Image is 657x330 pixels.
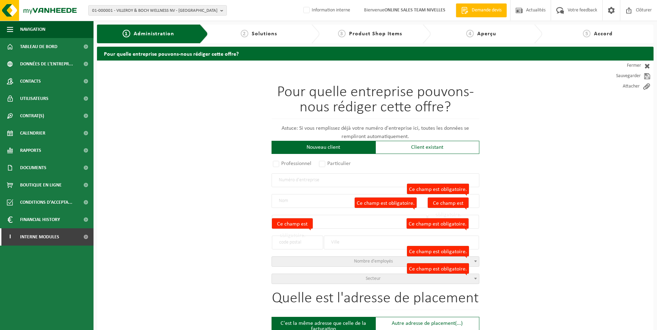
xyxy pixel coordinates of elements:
[92,6,217,16] span: 01-000001 - VILLEROY & BOCH WELLNESS NV - [GEOGRAPHIC_DATA]
[338,30,346,37] span: 3
[241,30,248,37] span: 2
[134,31,174,37] span: Administration
[302,5,350,16] label: Information interne
[407,184,469,194] label: Ce champ est obligatoire.
[7,228,13,246] span: I
[407,218,469,229] label: Ce champ est obligatoire.
[375,141,479,154] div: Client existant
[20,176,62,194] span: Boutique en ligne
[594,31,613,37] span: Accord
[455,321,463,326] span: (...)
[252,31,277,37] span: Solutions
[272,236,323,249] input: code postal
[20,211,60,228] span: Financial History
[591,71,654,81] a: Sauvegarder
[272,159,313,168] label: Professionnel
[323,30,417,38] a: 3Product Shop Items
[20,107,44,125] span: Contrat(s)
[20,228,59,246] span: Interne modules
[591,61,654,71] a: Fermer
[477,31,496,37] span: Aperçu
[272,85,479,119] h1: Pour quelle entreprise pouvons-nous rédiger cette offre?
[102,30,194,38] a: 1Administration
[407,263,469,274] label: Ce champ est obligatoire.
[272,173,479,187] input: Numéro d'entreprise
[349,31,402,37] span: Product Shop Items
[272,291,479,310] h1: Quelle est l'adresse de placement
[97,47,654,60] h2: Pour quelle entreprise pouvons-nous rédiger cette offre?
[20,38,57,55] span: Tableau de bord
[20,55,73,73] span: Données de l'entrepr...
[272,215,427,229] input: Rue
[272,141,375,154] div: Nouveau client
[20,90,48,107] span: Utilisateurs
[20,142,41,159] span: Rapports
[123,30,130,37] span: 1
[318,159,353,168] label: Particulier
[466,30,474,37] span: 4
[366,276,381,281] span: Secteur
[20,125,45,142] span: Calendrier
[20,21,45,38] span: Navigation
[20,159,46,176] span: Documents
[591,81,654,92] a: Attacher
[354,259,393,264] span: Nombre d'employés
[384,8,445,13] strong: ONLINE SALES TEAM NIVELLES
[583,30,591,37] span: 5
[434,30,528,38] a: 4Aperçu
[272,194,479,208] input: Nom
[407,246,469,256] label: Ce champ est obligatoire.
[324,236,479,249] input: Ville
[20,73,41,90] span: Contacts
[272,218,313,229] label: Ce champ est obligatoire.
[355,198,417,208] label: Ce champ est obligatoire.
[428,198,469,208] label: Ce champ est obligatoire.
[456,3,507,17] a: Demande devis
[546,30,650,38] a: 5Accord
[212,30,305,38] a: 2Solutions
[88,5,227,16] button: 01-000001 - VILLEROY & BOCH WELLNESS NV - [GEOGRAPHIC_DATA]
[272,124,479,141] p: Astuce: Si vous remplissez déjà votre numéro d'entreprise ici, toutes les données se rempliront a...
[20,194,72,211] span: Conditions d'accepta...
[470,7,503,14] span: Demande devis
